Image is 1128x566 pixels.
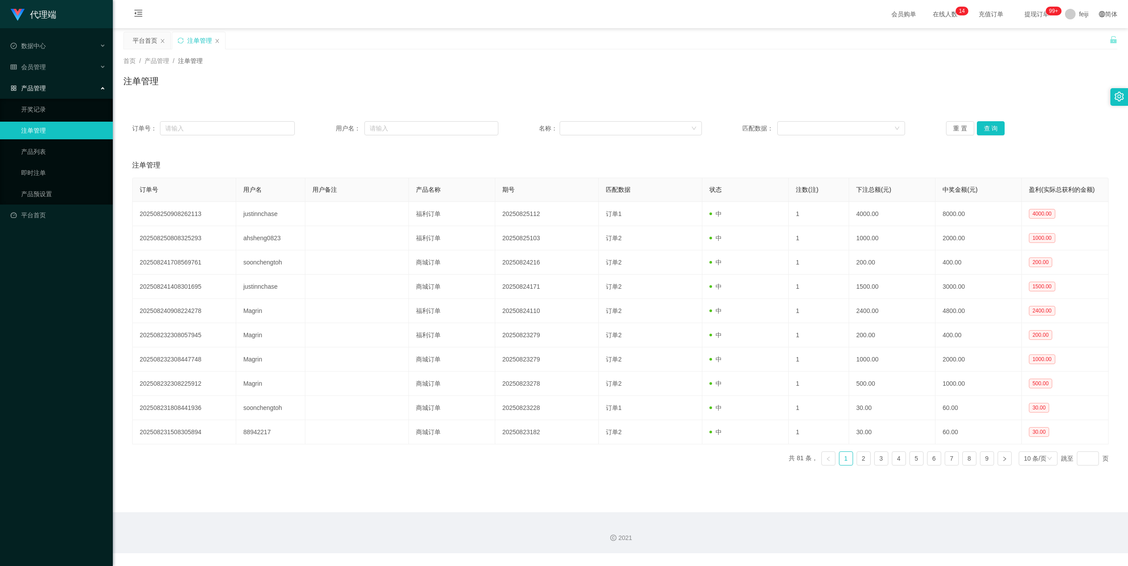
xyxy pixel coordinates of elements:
[935,372,1022,396] td: 1000.00
[409,202,495,226] td: 福利订单
[409,420,495,444] td: 商城订单
[133,202,236,226] td: 202508250908262113
[874,451,888,465] li: 3
[935,250,1022,275] td: 400.00
[495,323,599,347] td: 20250823279
[709,331,722,339] span: 中
[336,124,364,133] span: 用户名：
[1114,92,1124,101] i: 图标: setting
[236,250,305,275] td: soonchengtoh
[1029,330,1052,340] span: 200.00
[11,64,17,70] i: 图标: table
[1029,186,1095,193] span: 盈利(实际总获利的金额)
[409,250,495,275] td: 商城订单
[935,202,1022,226] td: 8000.00
[160,121,295,135] input: 请输入
[849,420,935,444] td: 30.00
[875,452,888,465] a: 3
[909,451,924,465] li: 5
[133,420,236,444] td: 202508231508305894
[789,323,849,347] td: 1
[11,206,106,224] a: 图标: dashboard平台首页
[1109,36,1117,44] i: 图标: unlock
[857,452,870,465] a: 2
[1029,403,1049,413] span: 30.00
[133,226,236,250] td: 202508250808325293
[606,186,631,193] span: 匹配数据
[21,164,106,182] a: 即时注单
[974,11,1008,17] span: 充值订单
[980,452,994,465] a: 9
[935,226,1022,250] td: 2000.00
[1029,306,1055,316] span: 2400.00
[495,396,599,420] td: 20250823228
[236,202,305,226] td: justinnchase
[133,250,236,275] td: 202508241708569761
[495,372,599,396] td: 20250823278
[709,428,722,436] span: 中
[215,38,220,44] i: 图标: close
[839,452,853,465] a: 1
[1024,452,1046,465] div: 10 条/页
[606,235,622,242] span: 订单2
[409,275,495,299] td: 商城订单
[21,143,106,160] a: 产品列表
[606,307,622,314] span: 订单2
[606,380,622,387] span: 订单2
[11,63,46,71] span: 会员管理
[539,124,559,133] span: 名称：
[849,275,935,299] td: 1500.00
[892,452,905,465] a: 4
[742,124,777,133] span: 匹配数据：
[364,121,498,135] input: 请输入
[977,121,1005,135] button: 查 询
[30,0,56,29] h1: 代理端
[910,452,923,465] a: 5
[789,372,849,396] td: 1
[21,101,106,118] a: 开奖记录
[495,420,599,444] td: 20250823182
[959,7,962,15] p: 1
[502,186,515,193] span: 期号
[606,404,622,411] span: 订单1
[236,420,305,444] td: 88942217
[849,396,935,420] td: 30.00
[962,7,965,15] p: 4
[132,124,160,133] span: 订单号：
[1029,233,1055,243] span: 1000.00
[606,356,622,363] span: 订单2
[1029,282,1055,291] span: 1500.00
[606,283,622,290] span: 订单2
[709,404,722,411] span: 中
[606,331,622,339] span: 订单2
[945,452,958,465] a: 7
[236,299,305,323] td: Magrin
[789,451,817,465] li: 共 81 条，
[789,347,849,372] td: 1
[709,210,722,217] span: 中
[894,126,900,132] i: 图标: down
[1002,456,1007,462] i: 图标: right
[821,451,835,465] li: 上一页
[236,396,305,420] td: soonchengtoh
[495,347,599,372] td: 20250823279
[123,57,136,64] span: 首页
[962,451,976,465] li: 8
[849,347,935,372] td: 1000.00
[789,420,849,444] td: 1
[173,57,174,64] span: /
[120,533,1121,543] div: 2021
[1029,257,1052,267] span: 200.00
[495,250,599,275] td: 20250824216
[133,32,157,49] div: 平台首页
[243,186,262,193] span: 用户名
[409,347,495,372] td: 商城订单
[709,259,722,266] span: 中
[416,186,441,193] span: 产品名称
[495,299,599,323] td: 20250824110
[709,235,722,242] span: 中
[849,226,935,250] td: 1000.00
[606,259,622,266] span: 订单2
[945,451,959,465] li: 7
[610,535,616,541] i: 图标: copyright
